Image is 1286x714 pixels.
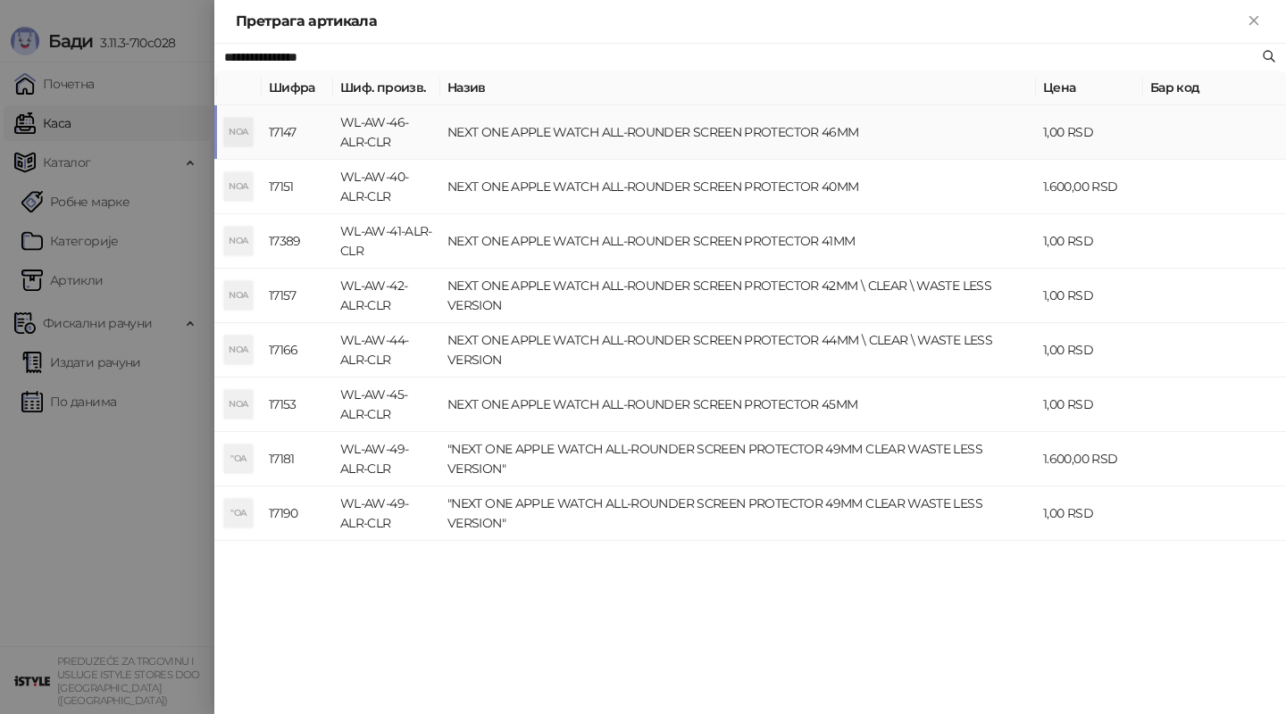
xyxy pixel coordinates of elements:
[440,71,1036,105] th: Назив
[1243,11,1265,32] button: Close
[224,281,253,310] div: NOA
[236,11,1243,32] div: Претрага артикала
[333,323,440,378] td: WL-AW-44-ALR-CLR
[1036,323,1143,378] td: 1,00 RSD
[224,444,253,473] div: "OA
[440,269,1036,323] td: NEXT ONE APPLE WATCH ALL-ROUNDER SCREEN PROTECTOR 42MM \ CLEAR \ WASTE LESS VERSION
[333,378,440,432] td: WL-AW-45-ALR-CLR
[262,269,333,323] td: 17157
[224,499,253,527] div: "OA
[1036,160,1143,214] td: 1.600,00 RSD
[224,390,253,419] div: NOA
[440,105,1036,160] td: NEXT ONE APPLE WATCH ALL-ROUNDER SCREEN PROTECTOR 46MM
[1036,214,1143,269] td: 1,00 RSD
[333,486,440,541] td: WL-AW-49-ALR-CLR
[262,105,333,160] td: 17147
[440,432,1036,486] td: "NEXT ONE APPLE WATCH ALL-ROUNDER SCREEN PROTECTOR 49MM CLEAR WASTE LESS VERSION"
[333,71,440,105] th: Шиф. произв.
[333,214,440,269] td: WL-AW-41-ALR-CLR
[224,336,253,364] div: NOA
[440,378,1036,432] td: NEXT ONE APPLE WATCH ALL-ROUNDER SCREEN PROTECTOR 45MM
[1036,71,1143,105] th: Цена
[262,160,333,214] td: 17151
[1036,269,1143,323] td: 1,00 RSD
[440,214,1036,269] td: NEXT ONE APPLE WATCH ALL-ROUNDER SCREEN PROTECTOR 41MM
[333,432,440,486] td: WL-AW-49-ALR-CLR
[262,432,333,486] td: 17181
[224,118,253,146] div: NOA
[262,323,333,378] td: 17166
[440,486,1036,541] td: "NEXT ONE APPLE WATCH ALL-ROUNDER SCREEN PROTECTOR 49MM CLEAR WASTE LESS VERSION"
[262,71,333,105] th: Шифра
[333,160,440,214] td: WL-AW-40-ALR-CLR
[440,323,1036,378] td: NEXT ONE APPLE WATCH ALL-ROUNDER SCREEN PROTECTOR 44MM \ CLEAR \ WASTE LESS VERSION
[224,172,253,201] div: NOA
[262,378,333,432] td: 17153
[333,269,440,323] td: WL-AW-42-ALR-CLR
[262,486,333,541] td: 17190
[1036,378,1143,432] td: 1,00 RSD
[224,227,253,255] div: NOA
[1143,71,1286,105] th: Бар код
[333,105,440,160] td: WL-AW-46-ALR-CLR
[1036,486,1143,541] td: 1,00 RSD
[262,214,333,269] td: 17389
[1036,105,1143,160] td: 1,00 RSD
[440,160,1036,214] td: NEXT ONE APPLE WATCH ALL-ROUNDER SCREEN PROTECTOR 40MM
[1036,432,1143,486] td: 1.600,00 RSD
